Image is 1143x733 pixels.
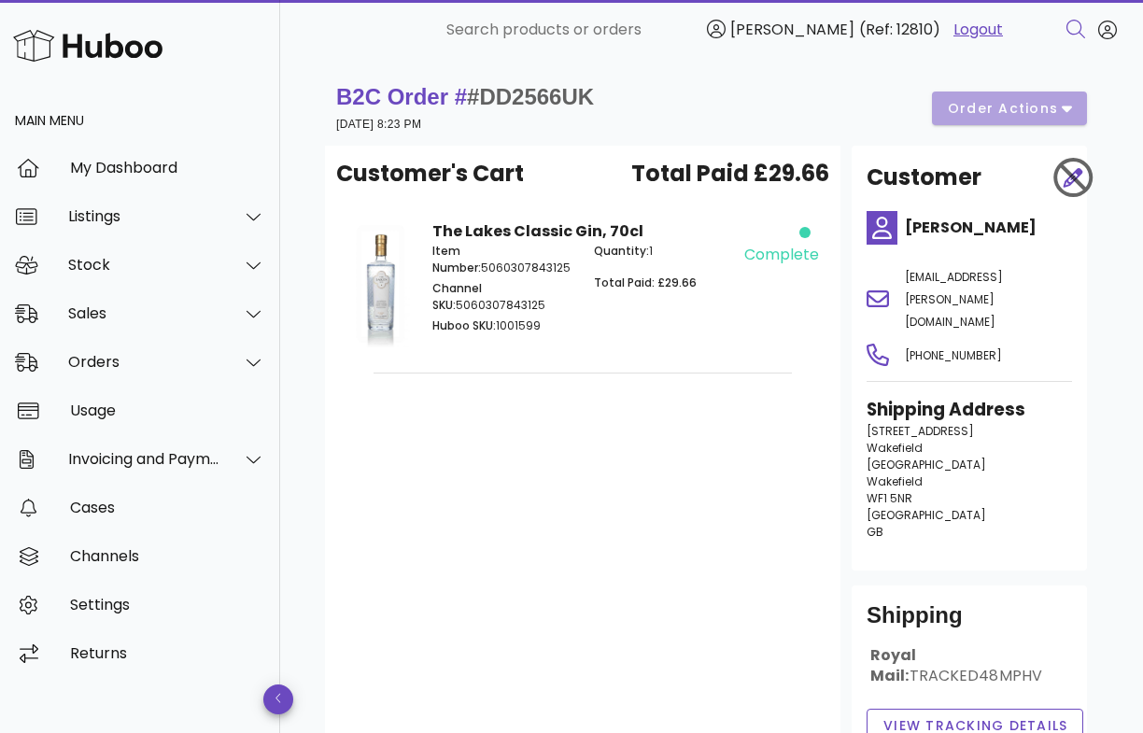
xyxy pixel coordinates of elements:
div: Channels [70,547,265,565]
span: Huboo SKU: [432,317,496,333]
span: Item Number: [432,243,481,275]
a: Logout [953,19,1003,41]
div: Listings [68,207,220,225]
img: logo_orange.svg [30,30,45,45]
small: [DATE] 8:23 PM [336,118,421,131]
span: [GEOGRAPHIC_DATA] [867,457,986,472]
div: Cases [70,499,265,516]
div: Usage [70,402,265,419]
img: tab_keywords_by_traffic_grey.svg [186,108,201,123]
span: WF1 5NR [867,490,912,506]
span: Total Paid: £29.66 [594,275,697,290]
span: [EMAIL_ADDRESS][PERSON_NAME][DOMAIN_NAME] [905,269,1003,330]
span: #DD2566UK [467,84,594,109]
p: 1 [594,243,733,260]
span: TRACKED48MPHV [910,665,1043,686]
span: (Ref: 12810) [859,19,940,40]
div: Shipping [867,600,1072,645]
span: [STREET_ADDRESS] [867,423,974,439]
div: Returns [70,644,265,662]
strong: The Lakes Classic Gin, 70cl [432,220,643,242]
div: My Dashboard [70,159,265,176]
div: Keywords by Traffic [206,110,315,122]
div: complete [744,244,819,266]
span: [PERSON_NAME] [730,19,854,40]
span: GB [867,524,883,540]
h4: [PERSON_NAME] [905,217,1072,239]
div: Invoicing and Payments [68,450,220,468]
span: Channel SKU: [432,280,482,313]
div: Sales [68,304,220,322]
div: Domain: [DOMAIN_NAME] [49,49,205,63]
div: Domain Overview [71,110,167,122]
img: tab_domain_overview_orange.svg [50,108,65,123]
div: Orders [68,353,220,371]
span: Customer's Cart [336,157,524,190]
span: Total Paid £29.66 [631,157,829,190]
span: Wakefield [867,440,923,456]
strong: B2C Order # [336,84,594,109]
img: Huboo Logo [13,25,162,65]
h3: Shipping Address [867,397,1072,423]
span: [PHONE_NUMBER] [905,347,1002,363]
img: Product Image [351,220,410,347]
span: Wakefield [867,473,923,489]
div: Settings [70,596,265,613]
div: v 4.0.25 [52,30,92,45]
div: Royal Mail: [867,645,1072,701]
p: 5060307843125 [432,243,571,276]
span: Quantity: [594,243,649,259]
p: 1001599 [432,317,571,334]
img: website_grey.svg [30,49,45,63]
p: 5060307843125 [432,280,571,314]
div: Stock [68,256,220,274]
span: [GEOGRAPHIC_DATA] [867,507,986,523]
h2: Customer [867,161,981,194]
